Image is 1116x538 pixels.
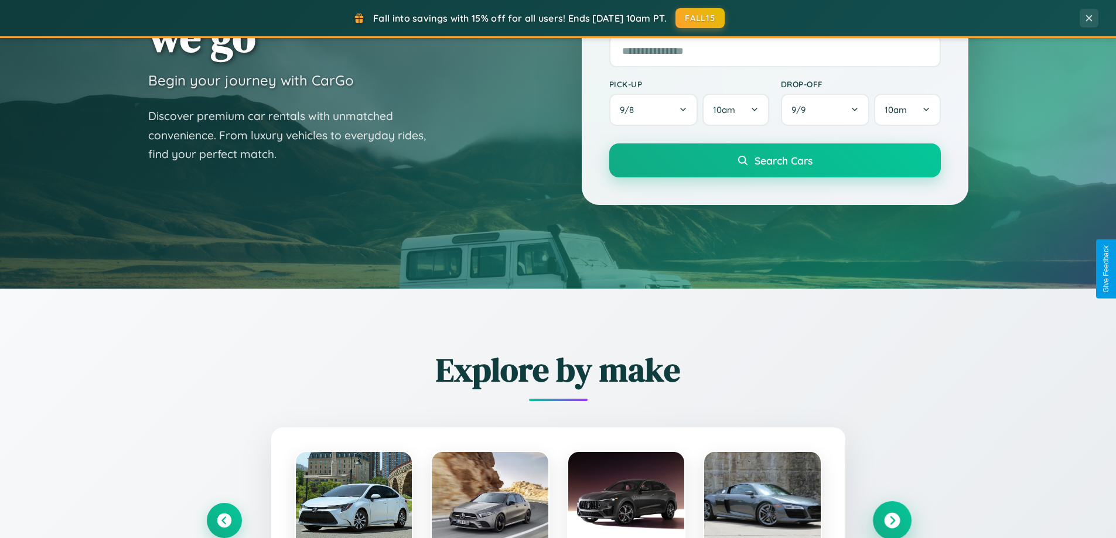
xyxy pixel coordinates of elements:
[755,154,813,167] span: Search Cars
[207,347,910,392] h2: Explore by make
[781,79,941,89] label: Drop-off
[675,8,725,28] button: FALL15
[1102,245,1110,293] div: Give Feedback
[620,104,640,115] span: 9 / 8
[791,104,811,115] span: 9 / 9
[609,94,698,126] button: 9/8
[885,104,907,115] span: 10am
[148,107,441,164] p: Discover premium car rentals with unmatched convenience. From luxury vehicles to everyday rides, ...
[609,143,941,177] button: Search Cars
[148,71,354,89] h3: Begin your journey with CarGo
[702,94,769,126] button: 10am
[874,94,940,126] button: 10am
[609,79,769,89] label: Pick-up
[373,12,667,24] span: Fall into savings with 15% off for all users! Ends [DATE] 10am PT.
[781,94,870,126] button: 9/9
[713,104,735,115] span: 10am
